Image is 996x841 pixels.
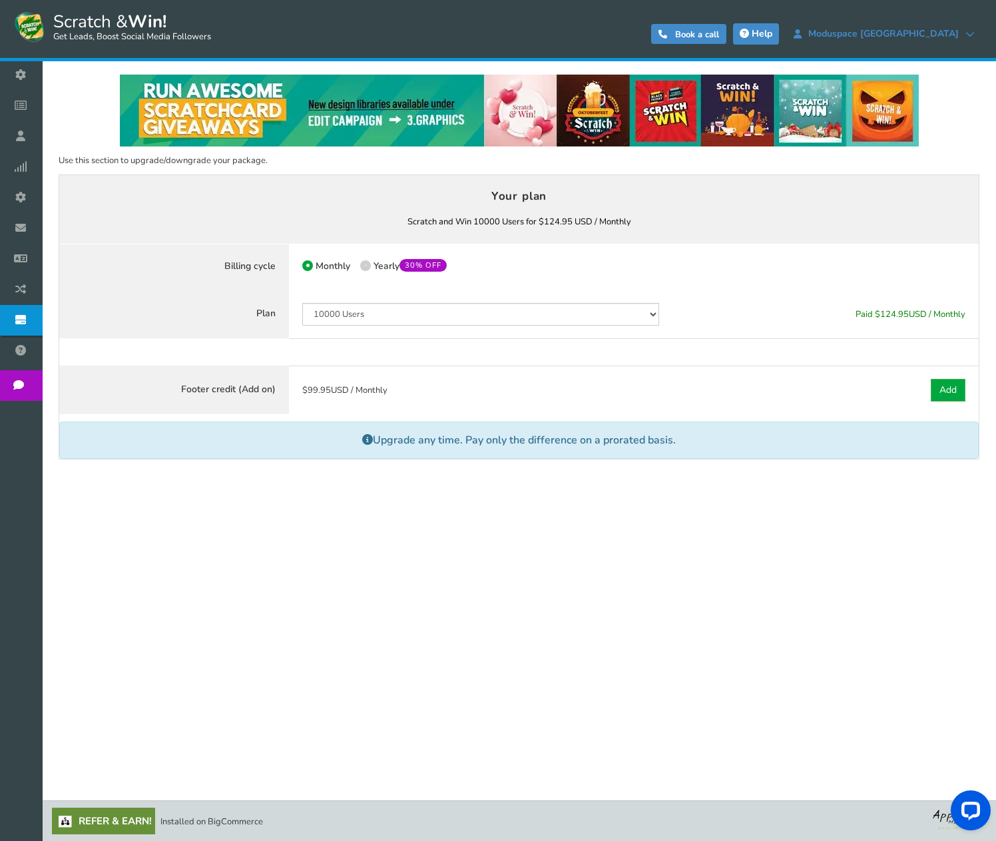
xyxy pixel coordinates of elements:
[59,244,289,290] label: Billing cycle
[880,308,909,320] span: 124.95
[933,808,986,830] img: bg_logo_foot.webp
[675,29,719,41] span: Book a call
[733,23,779,45] a: Help
[940,785,996,841] iframe: LiveChat chat widget
[316,260,350,272] span: Monthly
[160,816,263,828] span: Installed on BigCommerce
[13,10,47,43] img: Scratch and Win
[59,290,289,339] label: Plan
[59,154,268,166] span: Use this section to upgrade/downgrade your package.
[651,24,726,44] a: Book a call
[53,32,211,43] small: Get Leads, Boost Social Media Followers
[931,379,965,402] a: Add
[302,384,387,396] span: $ USD / Monthly
[13,10,211,43] a: Scratch &Win! Get Leads, Boost Social Media Followers
[47,10,211,43] span: Scratch &
[407,216,631,228] b: Scratch and Win 10000 Users for $124.95 USD / Monthly
[399,259,447,272] mark: 30% OFF
[52,808,155,834] a: Refer & Earn!
[73,188,966,206] h4: Your plan
[856,308,965,320] span: Paid $ USD / Monthly
[120,75,919,146] img: festival-poster-2020.webp
[752,27,772,40] span: Help
[59,366,289,415] label: Footer credit (Add on)
[128,10,166,33] strong: Win!
[59,421,979,459] p: Upgrade any time. Pay only the difference on a prorated basis.
[373,260,447,272] span: Yearly
[308,384,331,396] span: 99.95
[802,29,965,39] span: Moduspace [GEOGRAPHIC_DATA]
